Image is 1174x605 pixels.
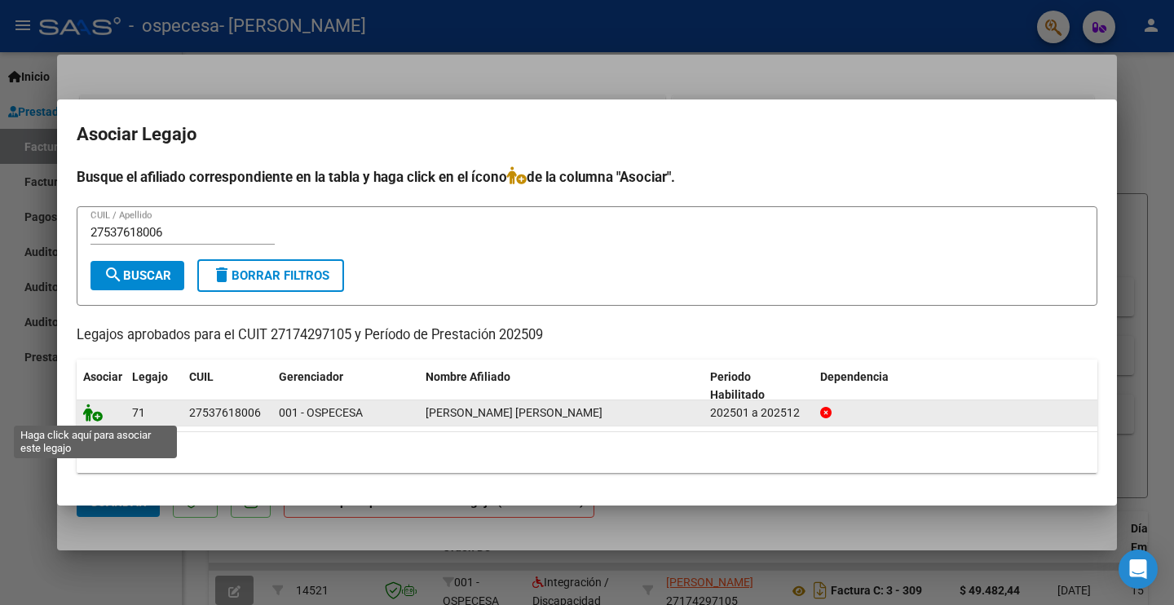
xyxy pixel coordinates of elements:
[77,325,1097,346] p: Legajos aprobados para el CUIT 27174297105 y Período de Prestación 202509
[90,261,184,290] button: Buscar
[820,370,889,383] span: Dependencia
[426,406,602,419] span: FERREYRA ZOE MAGALI
[189,370,214,383] span: CUIL
[212,268,329,283] span: Borrar Filtros
[212,265,232,285] mat-icon: delete
[704,360,814,413] datatable-header-cell: Periodo Habilitado
[279,406,363,419] span: 001 - OSPECESA
[279,370,343,383] span: Gerenciador
[132,370,168,383] span: Legajo
[710,404,807,422] div: 202501 a 202512
[126,360,183,413] datatable-header-cell: Legajo
[197,259,344,292] button: Borrar Filtros
[104,268,171,283] span: Buscar
[272,360,419,413] datatable-header-cell: Gerenciador
[83,370,122,383] span: Asociar
[1119,550,1158,589] div: Open Intercom Messenger
[419,360,704,413] datatable-header-cell: Nombre Afiliado
[132,406,145,419] span: 71
[426,370,510,383] span: Nombre Afiliado
[77,360,126,413] datatable-header-cell: Asociar
[104,265,123,285] mat-icon: search
[77,119,1097,150] h2: Asociar Legajo
[710,370,765,402] span: Periodo Habilitado
[183,360,272,413] datatable-header-cell: CUIL
[77,166,1097,188] h4: Busque el afiliado correspondiente en la tabla y haga click en el ícono de la columna "Asociar".
[814,360,1098,413] datatable-header-cell: Dependencia
[77,432,1097,473] div: 1 registros
[189,404,261,422] div: 27537618006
